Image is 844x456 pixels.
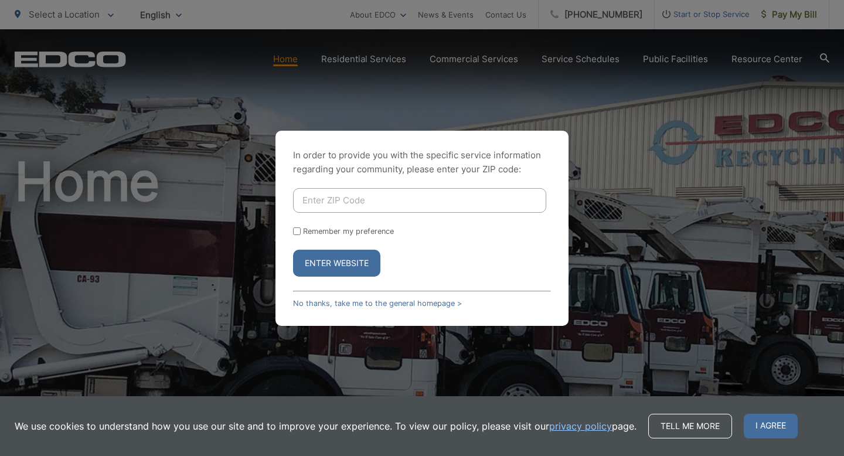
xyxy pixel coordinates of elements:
span: I agree [744,414,798,438]
p: In order to provide you with the specific service information regarding your community, please en... [293,148,551,176]
input: Enter ZIP Code [293,188,546,213]
button: Enter Website [293,250,380,277]
p: We use cookies to understand how you use our site and to improve your experience. To view our pol... [15,419,637,433]
a: privacy policy [549,419,612,433]
label: Remember my preference [303,227,394,236]
a: No thanks, take me to the general homepage > [293,299,462,308]
a: Tell me more [648,414,732,438]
